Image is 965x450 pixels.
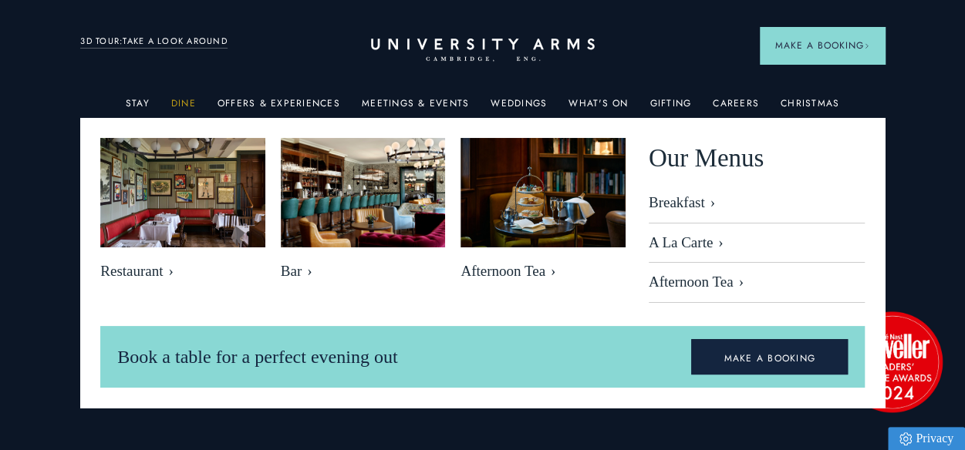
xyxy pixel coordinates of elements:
[362,98,469,118] a: Meetings & Events
[461,263,626,280] span: Afternoon Tea
[899,432,912,445] img: Privacy
[569,98,628,118] a: What's On
[80,35,228,49] a: 3D TOUR:TAKE A LOOK AROUND
[281,138,446,288] a: image-b49cb22997400f3f08bed174b2325b8c369ebe22-8192x5461-jpg Bar
[649,138,764,179] span: Our Menus
[775,39,869,52] span: Make a Booking
[864,43,869,49] img: Arrow icon
[171,98,196,118] a: Dine
[649,263,865,303] a: Afternoon Tea
[760,27,885,64] button: Make a BookingArrow icon
[100,138,265,288] a: image-bebfa3899fb04038ade422a89983545adfd703f7-2500x1667-jpg Restaurant
[888,427,965,450] a: Privacy
[491,98,547,118] a: Weddings
[649,194,865,223] a: Breakfast
[281,138,446,247] img: image-b49cb22997400f3f08bed174b2325b8c369ebe22-8192x5461-jpg
[834,304,950,419] img: image-2524eff8f0c5d55edbf694693304c4387916dea5-1501x1501-png
[649,223,865,264] a: A La Carte
[126,98,150,118] a: Stay
[281,263,446,280] span: Bar
[371,39,595,62] a: Home
[117,347,397,367] span: Book a table for a perfect evening out
[713,98,759,118] a: Careers
[781,98,839,118] a: Christmas
[218,98,340,118] a: Offers & Experiences
[100,263,265,280] span: Restaurant
[100,138,265,247] img: image-bebfa3899fb04038ade422a89983545adfd703f7-2500x1667-jpg
[650,98,691,118] a: Gifting
[461,138,626,288] a: image-eb2e3df6809416bccf7066a54a890525e7486f8d-2500x1667-jpg Afternoon Tea
[461,138,626,247] img: image-eb2e3df6809416bccf7066a54a890525e7486f8d-2500x1667-jpg
[691,339,848,374] a: MAKE A BOOKING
